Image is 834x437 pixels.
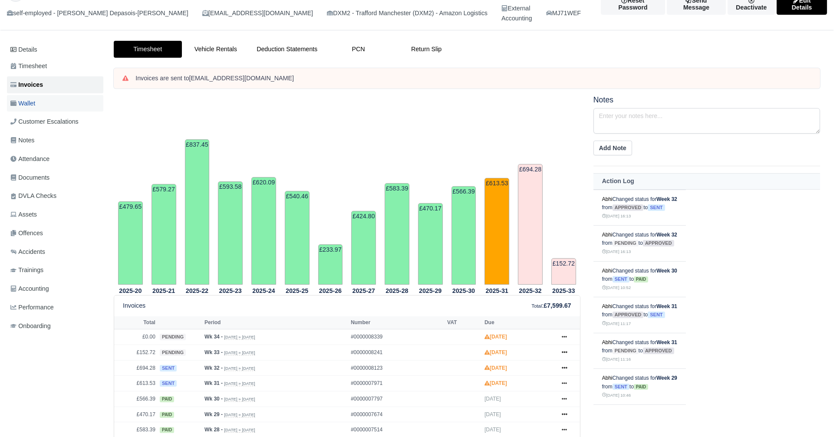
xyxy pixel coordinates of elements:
td: £566.39 [452,186,476,285]
th: 2025-26 [314,285,347,296]
span: Trainings [10,265,43,275]
span: Attendance [10,154,49,164]
a: Documents [7,169,103,186]
strong: Week 29 [656,375,677,381]
a: Notes [7,132,103,149]
a: Timesheet [114,41,182,58]
strong: [DATE] [485,349,507,355]
a: Abhi [602,268,613,274]
strong: Wk 33 - [204,349,223,355]
small: [DATE] » [DATE] [224,366,255,371]
div: : [531,301,571,311]
button: Add Note [593,141,632,155]
span: sent [613,276,630,283]
td: £613.53 [114,376,158,391]
th: 2025-20 [114,285,147,296]
th: 2025-31 [480,285,514,296]
th: 2025-21 [147,285,181,296]
td: Changed status for from to [593,369,686,405]
th: Action Log [593,173,820,189]
span: Wallet [10,99,35,108]
span: paid [634,276,648,283]
a: Abhi [602,303,613,309]
small: [DATE] » [DATE] [224,335,255,340]
h6: Invoices [123,302,145,309]
div: External Accounting [501,3,532,23]
span: paid [160,396,174,402]
span: approved [643,348,674,354]
a: Abhi [602,196,613,202]
td: £566.39 [114,391,158,407]
span: Accounting [10,284,49,294]
th: 2025-33 [547,285,580,296]
th: Due [482,316,554,329]
strong: £7,599.67 [544,302,571,309]
th: 2025-24 [247,285,280,296]
strong: Wk 32 - [204,365,223,371]
a: Wallet [7,95,103,112]
a: Customer Escalations [7,113,103,130]
small: [DATE] 11:17 [602,321,631,326]
a: Timesheet [7,58,103,75]
strong: Wk 30 - [204,396,223,402]
th: 2025-23 [214,285,247,296]
a: Assets [7,206,103,223]
small: Total [531,303,542,309]
td: #0000007797 [349,391,445,407]
th: 2025-22 [181,285,214,296]
h5: Notes [593,95,820,105]
th: VAT [445,316,482,329]
span: pending [160,334,186,340]
td: Changed status for from to [593,333,686,369]
td: #0000007674 [349,407,445,422]
td: #0000008339 [349,329,445,345]
a: Vehicle Rentals [182,41,250,58]
th: 2025-25 [280,285,314,296]
td: £479.65 [118,201,143,285]
td: #0000008241 [349,345,445,361]
td: £583.39 [385,183,409,285]
span: Offences [10,228,43,238]
th: 2025-27 [347,285,380,296]
span: paid [634,384,648,390]
th: 2025-29 [414,285,447,296]
span: paid [160,412,174,418]
strong: Wk 28 - [204,427,223,433]
span: DVLA Checks [10,191,56,201]
small: [DATE] 11:16 [602,357,631,361]
td: £694.28 [114,360,158,376]
span: Timesheet [10,61,47,71]
td: #0000007971 [349,376,445,391]
span: [DATE] [485,396,501,402]
td: £613.53 [485,178,509,285]
span: Onboarding [10,321,51,331]
small: [DATE] » [DATE] [224,350,255,355]
a: PCN [324,41,392,58]
a: Attendance [7,151,103,168]
span: sent [160,380,177,387]
small: [DATE] 10:52 [602,285,631,290]
th: Period [202,316,349,329]
small: [DATE] 10:46 [602,393,631,398]
a: Onboarding [7,318,103,335]
span: Assets [10,210,37,220]
span: sent [648,312,665,318]
span: approved [613,312,644,318]
span: Performance [10,302,54,312]
td: £579.27 [152,184,176,285]
small: [DATE] 16:13 [602,249,631,254]
strong: Week 31 [656,303,677,309]
div: Invoices are sent to [135,74,811,83]
span: Invoices [10,80,43,90]
td: Changed status for from to [593,226,686,262]
span: Accidents [10,247,45,257]
th: Total [114,316,158,329]
td: £470.17 [114,407,158,422]
span: pending [613,240,639,246]
td: £152.72 [551,258,576,285]
td: £424.80 [351,211,376,285]
small: [DATE] » [DATE] [224,381,255,386]
a: Abhi [602,375,613,381]
a: Trainings [7,262,103,279]
strong: [EMAIL_ADDRESS][DOMAIN_NAME] [189,75,294,82]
